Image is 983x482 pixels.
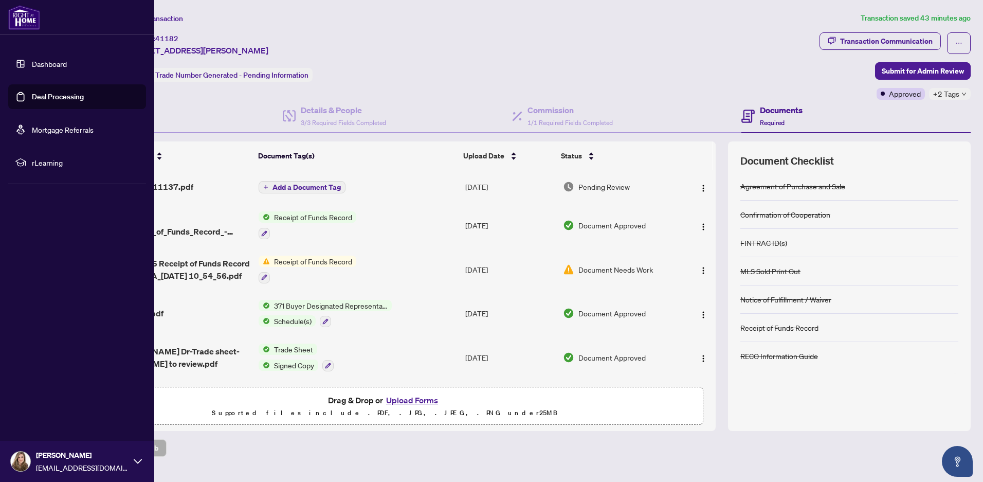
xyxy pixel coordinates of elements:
a: Dashboard [32,59,67,68]
img: logo [8,5,40,30]
p: Supported files include .PDF, .JPG, .JPEG, .PNG under 25 MB [72,407,697,419]
td: [DATE] [461,203,559,247]
span: plus [263,185,268,190]
img: Document Status [563,352,574,363]
span: Submit for Admin Review [882,63,964,79]
span: 371 Buyer Designated Representation Agreement - Authority for Purchase or Lease [270,300,392,311]
a: Deal Processing [32,92,84,101]
img: Logo [699,311,707,319]
div: Receipt of Funds Record [740,322,818,333]
td: [DATE] [461,247,559,292]
span: Add a Document Tag [272,184,341,191]
td: [DATE] [461,335,559,380]
h4: Documents [760,104,803,116]
button: Add a Document Tag [259,181,345,194]
button: Logo [695,217,712,234]
button: Status IconReceipt of Funds Record [259,256,356,283]
td: [DATE] [461,380,559,424]
button: Transaction Communication [820,32,941,50]
span: Pending Review [578,181,630,192]
img: Status Icon [259,344,270,355]
button: Submit for Admin Review [875,62,971,80]
h4: Details & People [301,104,386,116]
span: Schedule(s) [270,315,316,327]
span: Document Approved [578,308,646,319]
th: (15) File Name [97,141,254,170]
span: Receipt of Funds Record [270,256,356,267]
div: RECO Information Guide [740,350,818,362]
span: Required [760,119,785,127]
button: Status IconReceipt of Funds Record [259,211,356,239]
img: Document Status [563,220,574,231]
span: Receipt of Funds Record [270,211,356,223]
span: 1/1 Required Fields Completed [527,119,613,127]
span: +2 Tags [933,88,959,100]
span: Trade Number Generated - Pending Information [155,70,308,80]
span: FINTRAC - 635 Receipt of Funds Record - PropTx-OREA_[DATE] 10_54_56.pdf [101,257,250,282]
button: Open asap [942,446,973,477]
img: Profile Icon [11,452,30,471]
img: Document Status [563,264,574,275]
span: rLearning [32,157,139,168]
article: Transaction saved 43 minutes ago [861,12,971,24]
span: FINTRAC_-_635_Receipt_of_Funds_Record_-_PropTx-OREA_2025-06-26_10_54_56.pdf [101,213,250,238]
img: Document Status [563,308,574,319]
span: Drag & Drop orUpload FormsSupported files include .PDF, .JPG, .JPEG, .PNG under25MB [66,387,703,425]
div: Transaction Communication [840,33,933,49]
span: 41182 [155,34,178,43]
img: Document Status [563,181,574,192]
span: Document Approved [578,352,646,363]
div: Notice of Fulfillment / Waiver [740,294,831,305]
div: MLS Sold Print Out [740,265,800,277]
button: Logo [695,178,712,195]
td: [DATE] [461,292,559,336]
th: Upload Date [459,141,556,170]
a: Mortgage Referrals [32,125,94,134]
div: Agreement of Purchase and Sale [740,181,845,192]
span: Trade Sheet [270,344,317,355]
img: Logo [699,223,707,231]
div: Confirmation of Cooperation [740,209,830,220]
span: ellipsis [955,40,962,47]
th: Status [557,141,679,170]
span: 3/3 Required Fields Completed [301,119,386,127]
img: Status Icon [259,300,270,311]
img: Logo [699,184,707,192]
img: Status Icon [259,315,270,327]
td: [DATE] [461,170,559,203]
button: Logo [695,305,712,322]
img: Status Icon [259,360,270,371]
img: Status Icon [259,256,270,267]
img: Logo [699,354,707,363]
span: Approved [889,88,921,99]
button: Status IconTrade SheetStatus IconSigned Copy [259,344,334,371]
button: Logo [695,349,712,366]
div: Status: [128,68,313,82]
img: Logo [699,266,707,275]
button: Add a Document Tag [259,181,345,193]
span: down [961,92,967,97]
img: Status Icon [259,211,270,223]
button: Logo [695,261,712,278]
span: Drag & Drop or [328,394,441,407]
span: Status [561,150,582,162]
button: Upload Forms [383,394,441,407]
span: [PERSON_NAME] [36,450,129,461]
th: Document Tag(s) [254,141,460,170]
div: FINTRAC ID(s) [740,237,787,248]
span: Document Approved [578,220,646,231]
span: 43 [PERSON_NAME] Dr-Trade sheet-[PERSON_NAME] to review.pdf [101,345,250,370]
span: [EMAIL_ADDRESS][DOMAIN_NAME] [36,462,129,473]
span: Signed Copy [270,360,318,371]
span: [STREET_ADDRESS][PERSON_NAME] [128,44,268,57]
span: Document Needs Work [578,264,653,275]
span: View Transaction [128,14,183,23]
span: Upload Date [463,150,504,162]
span: Document Checklist [740,154,834,168]
h4: Commission [527,104,613,116]
button: Status Icon371 Buyer Designated Representation Agreement - Authority for Purchase or LeaseStatus ... [259,300,392,328]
